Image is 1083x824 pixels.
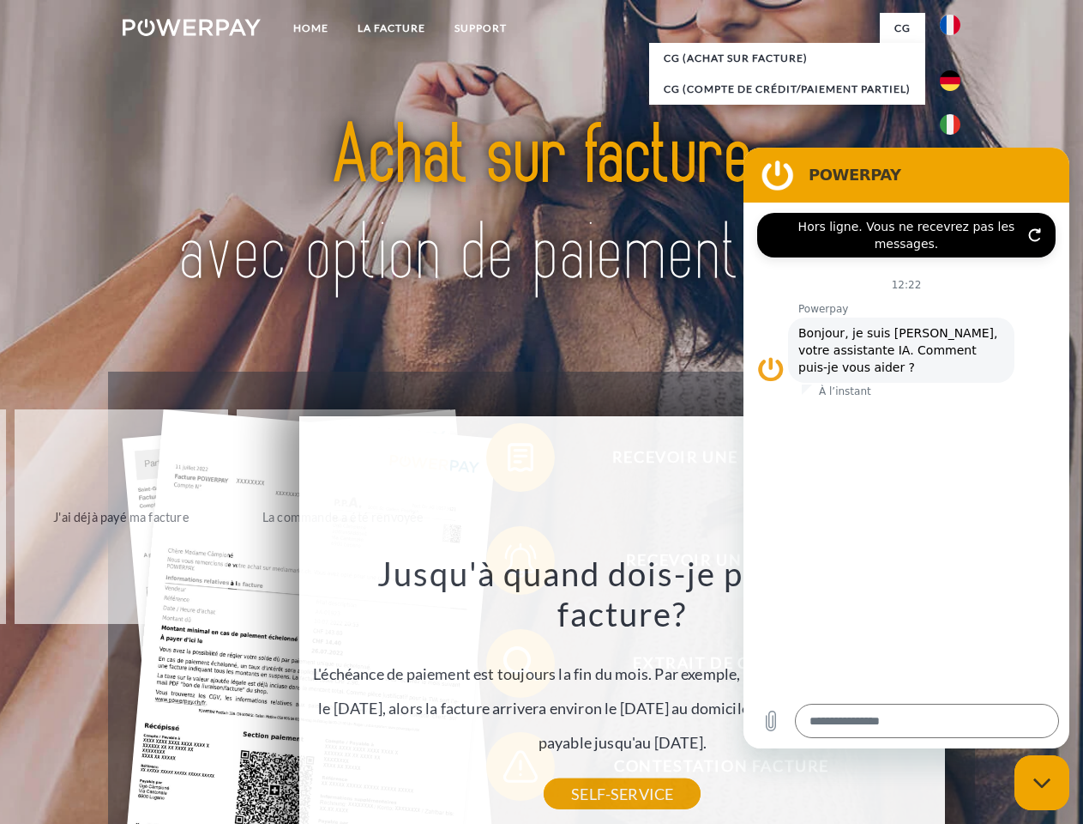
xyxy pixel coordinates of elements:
iframe: Bouton de lancement de la fenêtre de messagerie, conversation en cours [1014,755,1069,810]
img: it [940,114,960,135]
a: LA FACTURE [343,13,440,44]
img: de [940,70,960,91]
img: fr [940,15,960,35]
a: Home [279,13,343,44]
h3: Jusqu'à quand dois-je payer ma facture? [310,553,936,635]
img: logo-powerpay-white.svg [123,19,261,36]
a: CG (Compte de crédit/paiement partiel) [649,74,925,105]
a: CG [880,13,925,44]
a: CG (achat sur facture) [649,43,925,74]
a: Support [440,13,521,44]
iframe: Fenêtre de messagerie [743,148,1069,748]
div: J'ai déjà payé ma facture [25,505,218,528]
a: SELF-SERVICE [544,779,701,809]
div: L'échéance de paiement est toujours la fin du mois. Par exemple, si la commande a été passée le [... [310,553,936,794]
img: title-powerpay_fr.svg [164,82,919,329]
div: La commande a été renvoyée [247,505,440,528]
